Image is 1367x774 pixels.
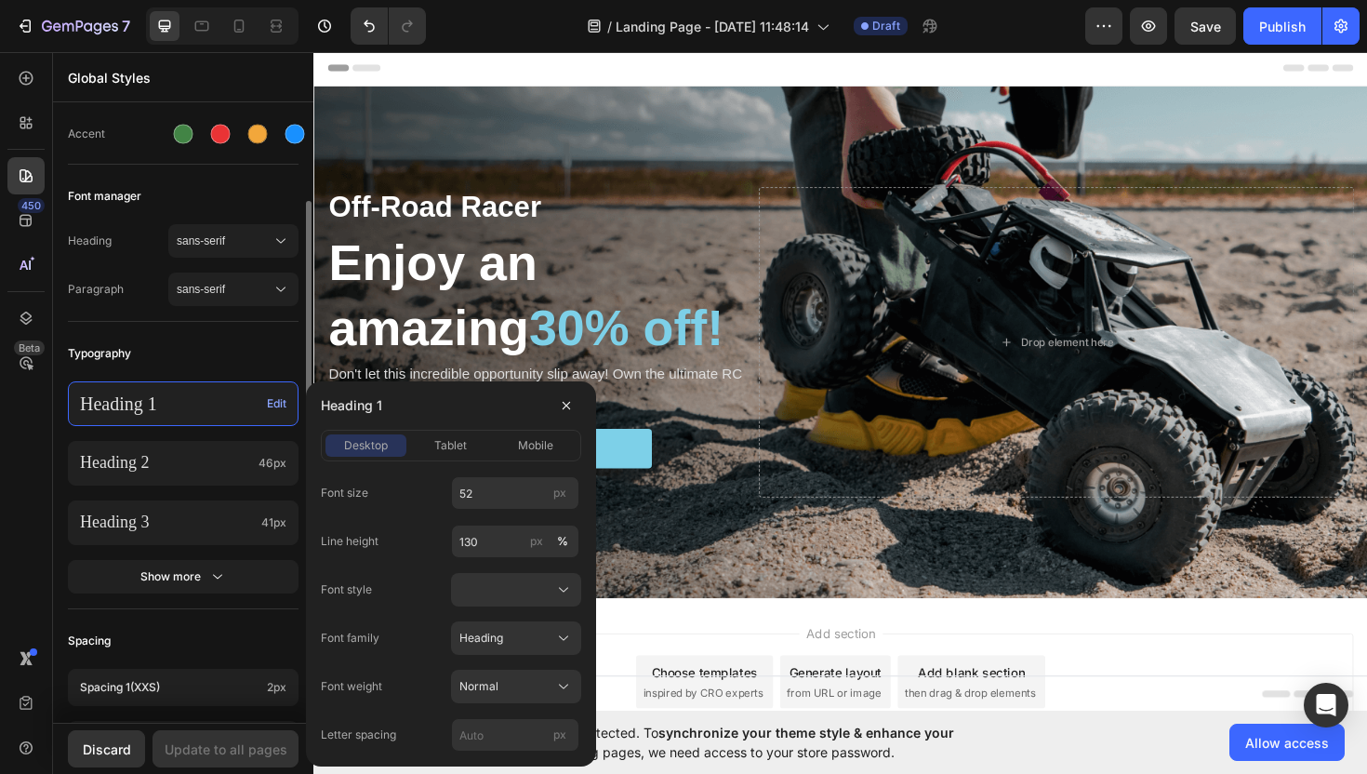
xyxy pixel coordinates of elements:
[451,476,579,510] input: px
[351,7,426,45] div: Undo/Redo
[321,727,396,743] label: Letter spacing
[7,7,139,45] button: 7
[259,455,286,472] span: 46px
[68,68,299,87] p: Global Styles
[80,452,251,474] p: Heading 2
[1245,733,1329,753] span: Allow access
[68,730,145,767] button: Discard
[313,50,1367,713] iframe: Design area
[451,621,581,655] button: Heading
[267,679,286,696] span: 2px
[68,560,299,594] button: Show more
[525,530,548,553] button: %
[68,281,168,298] span: Paragraph
[1175,7,1236,45] button: Save
[168,224,299,258] button: sans-serif
[80,392,259,416] p: Heading 1
[504,649,602,669] div: Generate layout
[177,233,272,249] span: sans-serif
[68,126,168,142] div: Accent
[80,679,259,696] p: Spacing 1
[1259,17,1306,36] div: Publish
[68,185,141,207] span: Font manager
[321,678,382,695] label: Font weight
[80,512,254,533] p: Heading 3
[344,437,388,454] span: desktop
[451,670,581,703] button: Normal
[1190,19,1221,34] span: Save
[518,437,553,454] span: mobile
[553,727,566,741] span: px
[165,740,287,759] div: Update to all pages
[1229,724,1345,761] button: Allow access
[551,530,574,553] button: px
[553,486,566,500] span: px
[530,533,543,550] div: px
[434,437,467,454] span: tablet
[122,15,130,37] p: 7
[68,342,131,365] span: Typography
[459,678,498,695] span: Normal
[18,198,45,213] div: 450
[451,718,579,752] input: px
[68,233,168,249] span: Heading
[640,649,753,669] div: Add blank section
[451,525,579,558] input: px%
[872,18,900,34] span: Draft
[130,680,160,694] span: (xxs)
[168,273,299,306] button: sans-serif
[432,725,954,760] span: synchronize your theme style & enhance your experience
[607,17,612,36] span: /
[321,533,378,550] label: Line height
[749,302,847,317] div: Drop element here
[321,485,368,501] label: Font size
[459,630,503,647] span: Heading
[321,394,382,417] span: Heading 1
[261,514,286,531] span: 41px
[1243,7,1321,45] button: Publish
[153,730,299,767] button: Update to all pages
[358,649,471,669] div: Choose templates
[557,533,568,550] div: %
[83,740,131,759] div: Discard
[432,723,1027,762] span: Your page is password protected. To when designing pages, we need access to your store password.
[1304,683,1348,727] div: Open Intercom Messenger
[514,607,603,627] span: Add section
[321,581,372,598] label: Font style
[616,17,809,36] span: Landing Page - [DATE] 11:48:14
[177,281,272,298] span: sans-serif
[321,630,379,647] label: Font family
[267,395,286,412] span: Edit
[14,340,45,355] div: Beta
[140,567,227,586] div: Show more
[68,630,111,652] span: Spacing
